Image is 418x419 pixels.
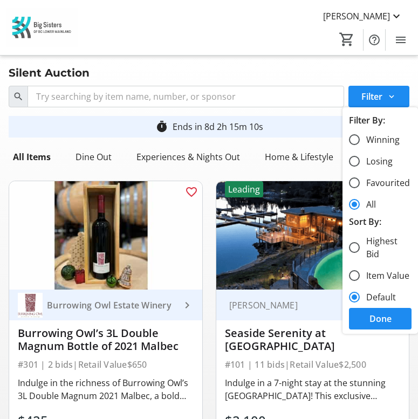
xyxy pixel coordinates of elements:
[360,133,400,146] label: Winning
[323,10,390,23] span: [PERSON_NAME]
[360,235,412,260] label: Highest Bid
[360,176,410,189] label: Favourited
[225,181,263,197] div: Leading
[18,376,194,402] div: Indulge in the richness of Burrowing Owl’s 3L Double Magnum 2021 Malbec, a bold wine bursting wit...
[364,29,385,51] button: Help
[181,299,194,312] mat-icon: keyboard_arrow_right
[360,269,409,282] label: Item Value
[2,64,96,81] div: Silent Auction
[9,181,202,290] img: Burrowing Owl’s 3L Double Magnum Bottle of 2021 Malbec
[314,8,412,25] button: [PERSON_NAME]
[225,376,401,402] div: Indulge in a 7-night stay at the stunning [GEOGRAPHIC_DATA]! This exclusive package includes a tw...
[360,198,376,211] label: All
[6,8,78,48] img: Big Sisters of BC Lower Mainland's Logo
[348,86,409,107] button: Filter
[261,146,338,168] div: Home & Lifestyle
[337,30,357,49] button: Cart
[349,114,412,127] div: Filter By:
[132,146,244,168] div: Experiences & Nights Out
[349,308,412,329] button: Done
[18,327,194,353] div: Burrowing Owl’s 3L Double Magnum Bottle of 2021 Malbec
[361,90,382,103] span: Filter
[216,181,409,290] img: Seaside Serenity at Painted Boat Resort & Marina
[360,155,393,168] label: Losing
[71,146,116,168] div: Dine Out
[390,29,412,51] button: Menu
[225,357,401,372] div: #101 | 11 bids | Retail Value $2,500
[349,215,412,228] div: Sort By:
[28,86,344,107] input: Try searching by item name, number, or sponsor
[225,300,388,311] div: [PERSON_NAME]
[9,290,202,320] a: Burrowing Owl Estate WineryBurrowing Owl Estate Winery
[18,357,194,372] div: #301 | 2 bids | Retail Value $650
[225,327,401,353] div: Seaside Serenity at [GEOGRAPHIC_DATA]
[9,146,55,168] div: All Items
[185,186,198,198] mat-icon: favorite_outline
[369,312,392,325] span: Done
[18,293,43,318] img: Burrowing Owl Estate Winery
[43,300,181,311] div: Burrowing Owl Estate Winery
[173,120,263,133] div: Ends in 8d 2h 15m 10s
[155,120,168,133] mat-icon: timer_outline
[360,291,396,304] label: Default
